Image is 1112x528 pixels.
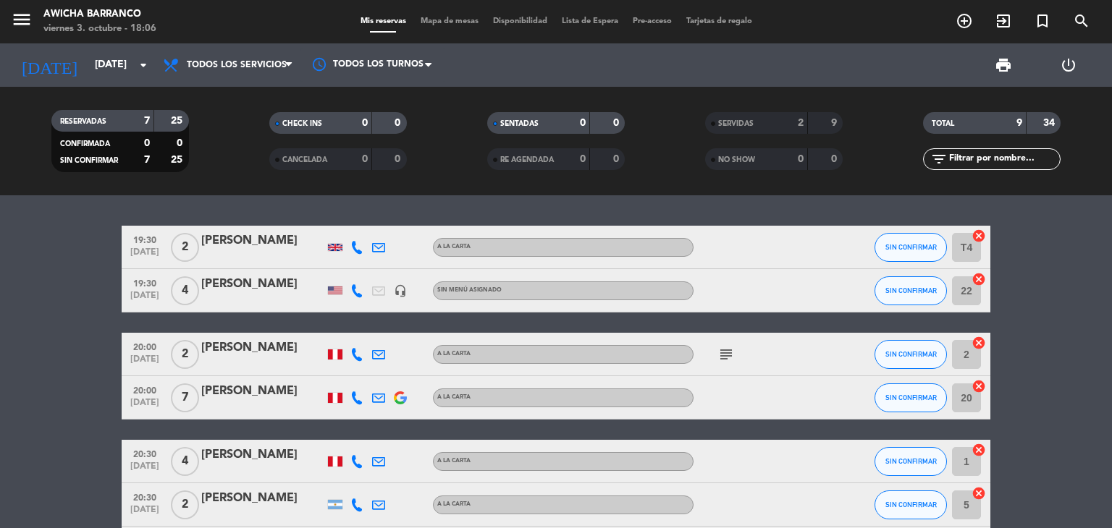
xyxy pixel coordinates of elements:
span: CANCELADA [282,156,327,163]
button: SIN CONFIRMAR [875,447,947,476]
span: A la carta [437,458,471,464]
i: menu [11,9,33,30]
span: SIN CONFIRMAR [885,501,937,508]
i: exit_to_app [995,12,1012,30]
strong: 7 [144,155,150,165]
span: [DATE] [127,398,163,414]
button: SIN CONFIRMAR [875,276,947,305]
div: [PERSON_NAME] [201,338,324,357]
strong: 0 [580,118,586,128]
span: 2 [171,340,199,369]
strong: 9 [1016,118,1022,128]
strong: 0 [831,154,840,164]
div: Awicha Barranco [43,7,156,22]
i: cancel [972,229,986,243]
span: RESERVADAS [60,118,106,125]
div: [PERSON_NAME] [201,382,324,401]
span: 19:30 [127,231,163,247]
strong: 0 [613,154,622,164]
span: SIN CONFIRMAR [885,350,937,358]
button: SIN CONFIRMAR [875,490,947,519]
i: cancel [972,272,986,286]
i: cancel [972,379,986,393]
strong: 0 [395,154,403,164]
i: search [1073,12,1090,30]
span: 20:00 [127,381,163,398]
span: [DATE] [127,354,163,371]
div: [PERSON_NAME] [201,275,324,294]
span: 4 [171,276,199,305]
span: SIN CONFIRMAR [885,457,937,465]
span: 20:30 [127,445,163,461]
strong: 25 [171,116,185,126]
strong: 0 [362,118,368,128]
strong: 25 [171,155,185,165]
span: Mapa de mesas [413,17,486,25]
strong: 0 [613,118,622,128]
span: 7 [171,383,199,412]
span: Mis reservas [353,17,413,25]
strong: 0 [580,154,586,164]
strong: 0 [177,138,185,148]
span: SENTADAS [500,120,539,127]
button: SIN CONFIRMAR [875,340,947,369]
span: RE AGENDADA [500,156,554,163]
div: viernes 3. octubre - 18:06 [43,22,156,36]
span: 4 [171,447,199,476]
strong: 2 [798,118,804,128]
span: SIN CONFIRMAR [60,157,118,164]
span: A la carta [437,244,471,250]
div: [PERSON_NAME] [201,489,324,508]
span: A la carta [437,351,471,357]
span: Lista de Espera [555,17,625,25]
i: power_settings_new [1060,56,1077,74]
strong: 7 [144,116,150,126]
i: turned_in_not [1034,12,1051,30]
span: Tarjetas de regalo [679,17,759,25]
span: A la carta [437,394,471,400]
span: Todos los servicios [187,60,287,70]
span: CONFIRMADA [60,140,110,148]
span: [DATE] [127,247,163,264]
span: SIN CONFIRMAR [885,393,937,401]
strong: 0 [798,154,804,164]
button: SIN CONFIRMAR [875,383,947,412]
span: [DATE] [127,291,163,307]
div: [PERSON_NAME] [201,231,324,250]
button: menu [11,9,33,35]
i: [DATE] [11,49,88,81]
i: headset_mic [394,284,407,297]
span: SIN CONFIRMAR [885,286,937,294]
span: 20:30 [127,488,163,505]
strong: 34 [1043,118,1058,128]
img: google-logo.png [394,391,407,404]
i: cancel [972,336,986,350]
strong: 0 [395,118,403,128]
span: 19:30 [127,274,163,291]
span: SERVIDAS [718,120,754,127]
i: arrow_drop_down [135,56,152,74]
strong: 0 [144,138,150,148]
span: print [995,56,1012,74]
span: NO SHOW [718,156,755,163]
span: 20:00 [127,338,163,354]
div: [PERSON_NAME] [201,446,324,464]
div: LOG OUT [1036,43,1101,87]
span: [DATE] [127,505,163,521]
button: SIN CONFIRMAR [875,233,947,262]
strong: 9 [831,118,840,128]
span: Pre-acceso [625,17,679,25]
span: 2 [171,490,199,519]
i: add_circle_outline [956,12,973,30]
input: Filtrar por nombre... [948,151,1060,167]
span: 2 [171,233,199,262]
i: cancel [972,486,986,501]
i: subject [717,346,735,363]
span: [DATE] [127,461,163,478]
span: Sin menú asignado [437,287,502,293]
span: Disponibilidad [486,17,555,25]
span: TOTAL [932,120,954,127]
i: cancel [972,443,986,457]
i: filter_list [930,150,948,168]
span: A la carta [437,501,471,507]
